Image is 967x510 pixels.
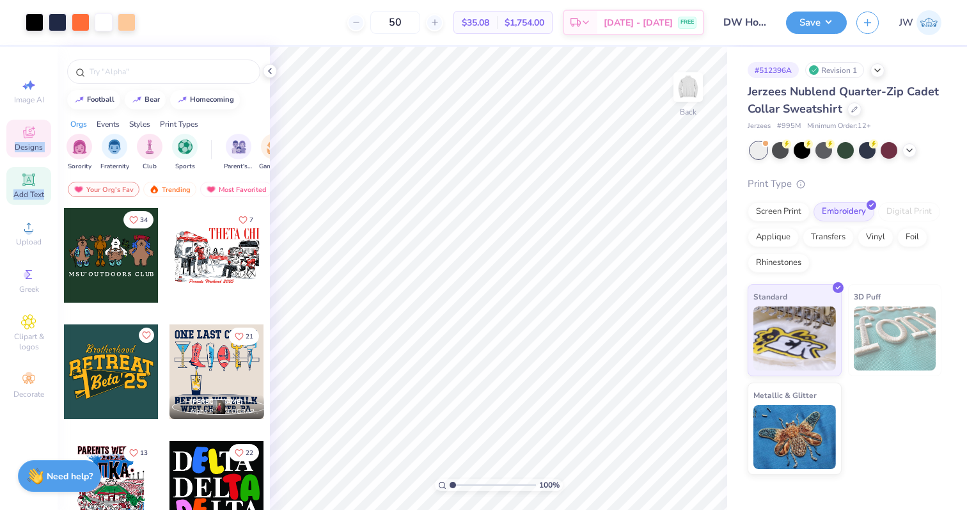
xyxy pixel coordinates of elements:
span: Jerzees Nublend Quarter-Zip Cadet Collar Sweatshirt [748,84,939,116]
button: Like [229,444,259,461]
div: filter for Sorority [67,134,92,171]
img: Sorority Image [72,139,87,154]
div: filter for Fraternity [100,134,129,171]
img: trending.gif [149,185,159,194]
span: Sorority [68,162,91,171]
img: most_fav.gif [206,185,216,194]
button: filter button [67,134,92,171]
div: Rhinestones [748,253,810,273]
span: FREE [680,18,694,27]
span: Sports [175,162,195,171]
div: Events [97,118,120,130]
button: Save [786,12,847,34]
div: bear [145,96,160,103]
button: Like [123,444,153,461]
span: 7 [249,217,253,223]
span: Greek [19,284,39,294]
strong: Need help? [47,470,93,482]
button: homecoming [170,90,240,109]
img: Standard [753,307,836,371]
img: trend_line.gif [177,96,187,104]
button: filter button [100,134,129,171]
span: Metallic & Glitter [753,388,817,402]
div: # 512396A [748,62,799,78]
span: Decorate [13,389,44,399]
span: Game Day [259,162,288,171]
div: filter for Sports [172,134,198,171]
span: JW [899,15,913,30]
button: Like [229,328,259,345]
span: Alpha Phi, [GEOGRAPHIC_DATA][PERSON_NAME] [190,407,259,417]
input: Untitled Design [714,10,776,35]
div: filter for Club [137,134,162,171]
span: Club [143,162,157,171]
img: Metallic & Glitter [753,405,836,469]
div: homecoming [190,96,234,103]
img: Sports Image [178,139,193,154]
div: Trending [143,182,196,197]
button: filter button [172,134,198,171]
div: filter for Game Day [259,134,288,171]
a: JW [899,10,941,35]
div: Embroidery [814,202,874,221]
div: Applique [748,228,799,247]
div: Transfers [803,228,854,247]
span: $1,754.00 [505,16,544,29]
img: Jane White [916,10,941,35]
div: football [87,96,114,103]
button: Like [139,328,154,343]
div: Vinyl [858,228,893,247]
img: most_fav.gif [74,185,84,194]
button: Like [123,211,153,228]
button: football [67,90,120,109]
div: Digital Print [878,202,940,221]
div: Print Type [748,177,941,191]
span: 21 [246,333,253,340]
button: filter button [137,134,162,171]
span: Minimum Order: 12 + [807,121,871,132]
button: filter button [259,134,288,171]
button: Like [233,211,259,228]
img: Fraternity Image [107,139,122,154]
span: Jerzees [748,121,771,132]
span: Upload [16,237,42,247]
span: Parent's Weekend [224,162,253,171]
span: Fraternity [100,162,129,171]
div: Revision 1 [805,62,864,78]
div: Foil [897,228,927,247]
div: Back [680,106,696,118]
img: Back [675,74,701,100]
span: # 995M [777,121,801,132]
button: filter button [224,134,253,171]
img: Club Image [143,139,157,154]
span: 13 [140,450,148,456]
span: 100 % [539,479,560,491]
div: Most Favorited [200,182,272,197]
span: Add Text [13,189,44,200]
img: Parent's Weekend Image [232,139,246,154]
span: Designs [15,142,43,152]
div: Print Types [160,118,198,130]
img: trend_line.gif [74,96,84,104]
span: Clipart & logos [6,331,51,352]
div: Orgs [70,118,87,130]
span: Standard [753,290,787,303]
div: Your Org's Fav [68,182,139,197]
span: 34 [140,217,148,223]
span: [DATE] - [DATE] [604,16,673,29]
span: 3D Puff [854,290,881,303]
div: filter for Parent's Weekend [224,134,253,171]
div: Styles [129,118,150,130]
img: trend_line.gif [132,96,142,104]
span: Image AI [14,95,44,105]
span: $35.08 [462,16,489,29]
input: – – [370,11,420,34]
input: Try "Alpha" [88,65,252,78]
img: 3D Puff [854,307,936,371]
span: [PERSON_NAME] [190,397,243,406]
img: Game Day Image [267,139,281,154]
button: bear [125,90,166,109]
div: Screen Print [748,202,810,221]
span: 22 [246,450,253,456]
